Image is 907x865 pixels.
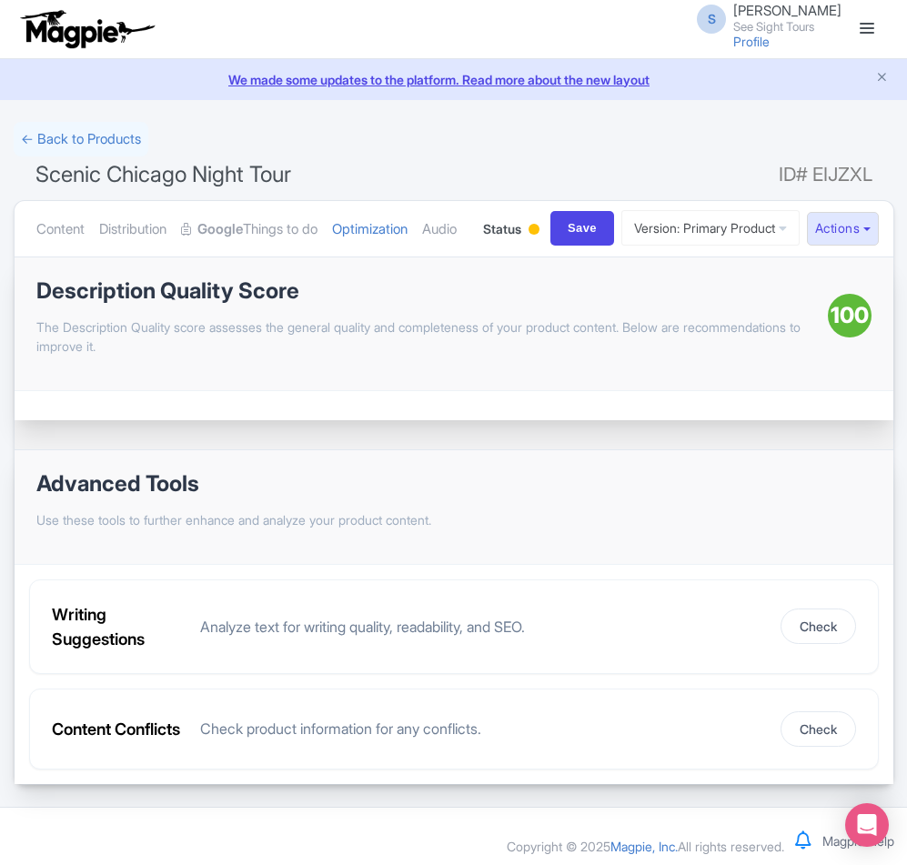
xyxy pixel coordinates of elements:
input: Save [550,211,614,246]
span: ID# EIJZXL [779,156,872,193]
span: Scenic Chicago Night Tour [35,161,291,187]
span: Magpie, Inc. [610,839,678,854]
a: Optimization [332,201,408,258]
div: Copyright © 2025 All rights reserved. [496,837,795,856]
div: Analyze text for writing quality, readability, and SEO. [200,616,766,638]
p: Use these tools to further enhance and analyze your product content. [36,510,431,529]
a: Magpie Help [822,833,894,849]
a: ← Back to Products [14,122,148,157]
a: GoogleThings to do [181,201,317,258]
strong: Google [197,219,243,240]
a: Content [36,201,85,258]
small: See Sight Tours [733,21,841,33]
div: Building [525,216,543,245]
a: Distribution [99,201,166,258]
button: Check [781,711,856,747]
span: S [697,5,726,34]
span: 100 [831,299,869,332]
a: Profile [733,34,770,49]
a: S [PERSON_NAME] See Sight Tours [686,4,841,33]
div: Content Conflicts [52,717,186,741]
div: Writing Suggestions [52,602,186,651]
div: Open Intercom Messenger [845,803,889,847]
div: Check product information for any conflicts. [200,718,766,739]
a: We made some updates to the platform. Read more about the new layout [11,70,896,89]
h1: Advanced Tools [36,472,431,496]
span: Status [483,219,521,238]
a: Version: Primary Product [621,210,800,246]
img: logo-ab69f6fb50320c5b225c76a69d11143b.png [16,9,157,49]
button: Check [781,609,856,644]
button: Actions [807,212,879,246]
button: Close announcement [875,68,889,89]
a: Audio [422,201,457,258]
p: The Description Quality score assesses the general quality and completeness of your product conte... [36,317,828,356]
span: [PERSON_NAME] [733,2,841,19]
h1: Description Quality Score [36,279,828,303]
